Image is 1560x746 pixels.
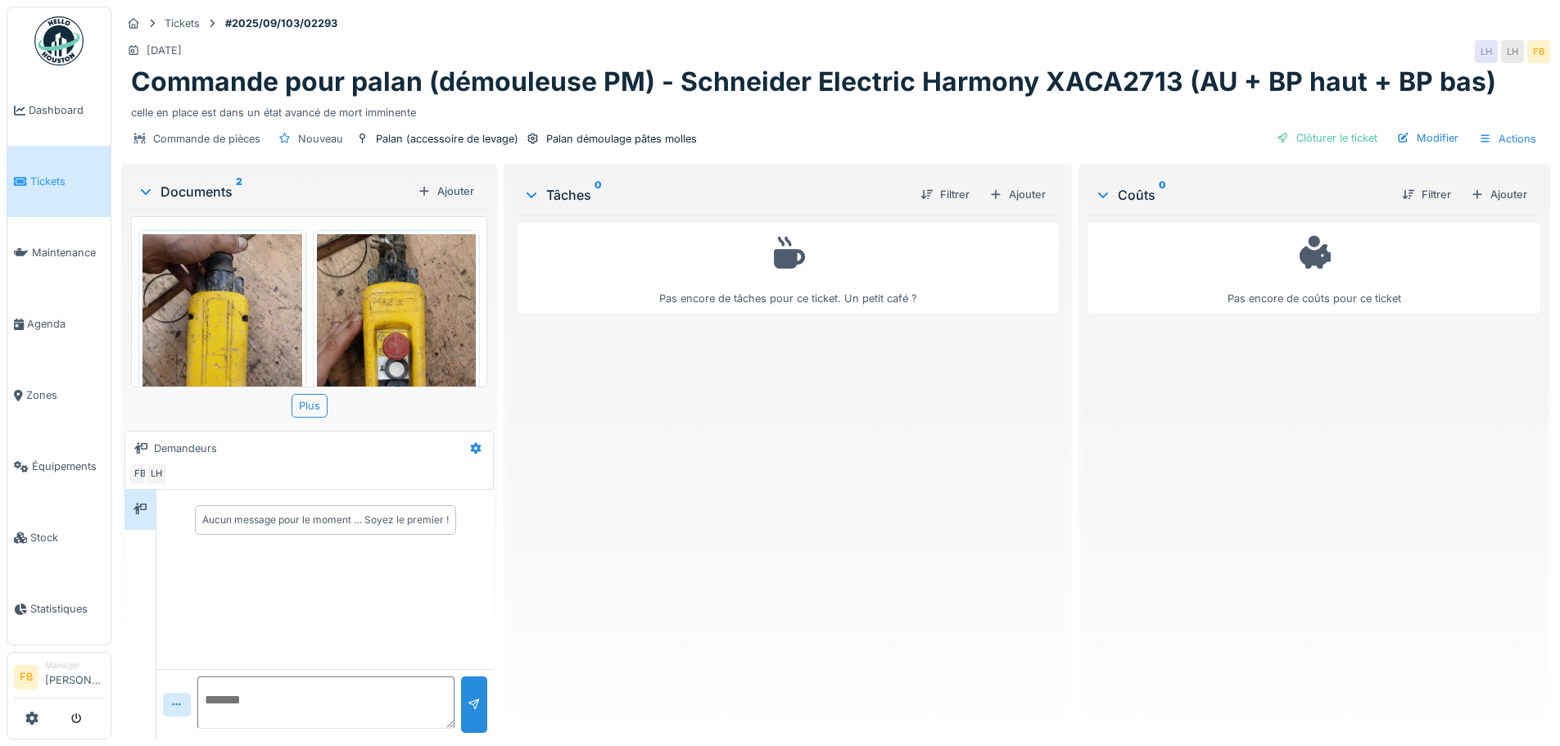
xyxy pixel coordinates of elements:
[129,463,151,486] div: FB
[219,16,344,31] strong: #2025/09/103/02293
[236,182,242,201] sup: 2
[1395,183,1458,206] div: Filtrer
[165,16,200,31] div: Tickets
[1464,183,1534,206] div: Ajouter
[523,185,907,205] div: Tâches
[153,131,260,147] div: Commande de pièces
[30,174,104,189] span: Tickets
[595,185,602,205] sup: 0
[138,182,411,201] div: Documents
[1472,127,1544,151] div: Actions
[45,659,104,694] li: [PERSON_NAME]
[7,146,111,217] a: Tickets
[131,98,1540,120] div: celle en place est dans un état avancé de mort imminente
[527,230,1047,306] div: Pas encore de tâches pour ce ticket. Un petit café ?
[1270,127,1384,149] div: Clôturer le ticket
[34,16,84,66] img: Badge_color-CXgf-gQk.svg
[7,359,111,431] a: Zones
[32,245,104,260] span: Maintenance
[30,530,104,545] span: Stock
[914,183,976,206] div: Filtrer
[1159,185,1166,205] sup: 0
[14,665,38,689] li: FB
[1475,40,1498,63] div: LH
[983,183,1052,206] div: Ajouter
[1501,40,1524,63] div: LH
[147,43,182,58] div: [DATE]
[7,502,111,573] a: Stock
[30,601,104,617] span: Statistiques
[14,659,104,699] a: FB Manager[PERSON_NAME]
[45,659,104,671] div: Manager
[317,234,477,447] img: crfaii4g5ytoqzi1amj1jy3r6led
[7,573,111,644] a: Statistiques
[202,513,449,527] div: Aucun message pour le moment … Soyez le premier !
[1099,230,1530,306] div: Pas encore de coûts pour ce ticket
[29,102,104,118] span: Dashboard
[32,459,104,474] span: Équipements
[7,288,111,359] a: Agenda
[7,217,111,288] a: Maintenance
[546,131,697,147] div: Palan démoulage pâtes molles
[1095,185,1389,205] div: Coûts
[1390,127,1465,149] div: Modifier
[376,131,518,147] div: Palan (accessoire de levage)
[154,441,217,456] div: Demandeurs
[7,431,111,502] a: Équipements
[292,394,328,418] div: Plus
[298,131,343,147] div: Nouveau
[26,387,104,403] span: Zones
[7,75,111,146] a: Dashboard
[27,316,104,332] span: Agenda
[1527,40,1550,63] div: FB
[411,180,481,202] div: Ajouter
[145,463,168,486] div: LH
[131,66,1496,97] h1: Commande pour palan (démouleuse PM) - Schneider Electric Harmony XACA2713 (AU + BP haut + BP bas)
[142,234,302,447] img: p4guq89785ziwa44aezaoig5po21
